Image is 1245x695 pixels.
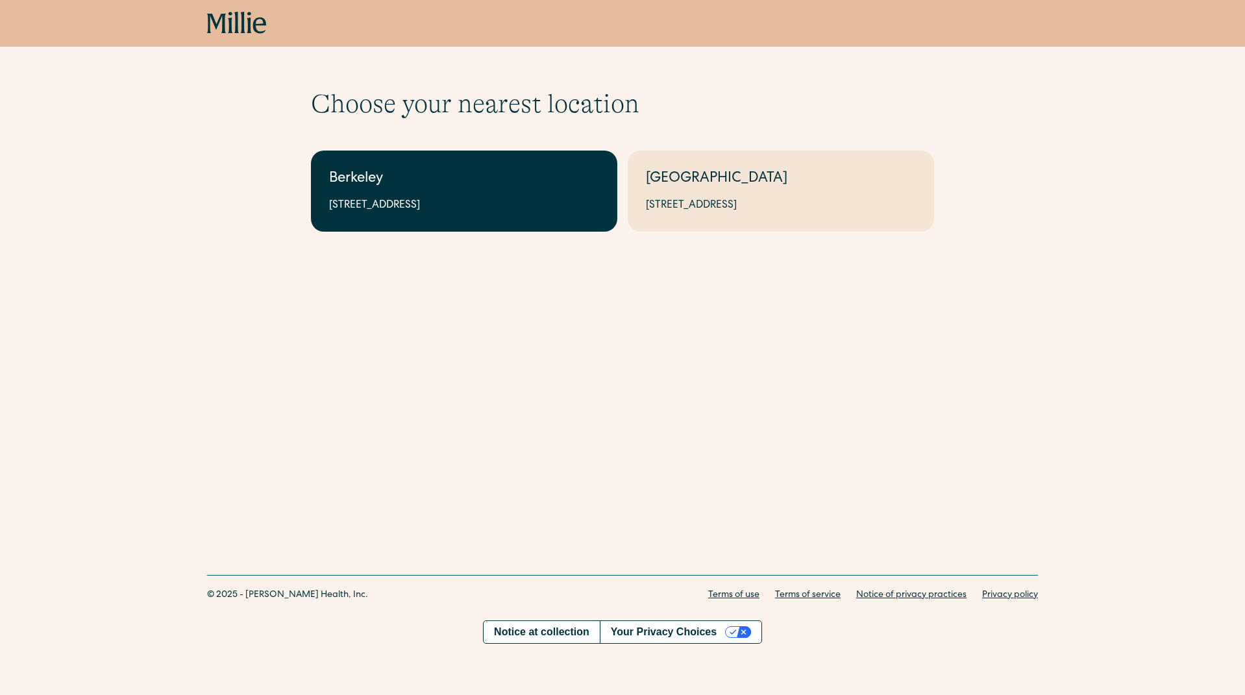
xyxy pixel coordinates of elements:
div: Berkeley [329,169,599,190]
button: Your Privacy Choices [600,621,761,643]
div: © 2025 - [PERSON_NAME] Health, Inc. [207,589,368,602]
h1: Choose your nearest location [311,88,934,119]
a: Terms of use [708,589,759,602]
a: [GEOGRAPHIC_DATA][STREET_ADDRESS] [628,151,934,232]
a: home [207,12,267,35]
div: [GEOGRAPHIC_DATA] [646,169,916,190]
a: Notice of privacy practices [856,589,967,602]
a: Notice at collection [484,621,600,643]
div: [STREET_ADDRESS] [329,198,599,213]
div: [STREET_ADDRESS] [646,198,916,213]
a: Berkeley[STREET_ADDRESS] [311,151,617,232]
a: Privacy policy [982,589,1038,602]
a: Terms of service [775,589,841,602]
